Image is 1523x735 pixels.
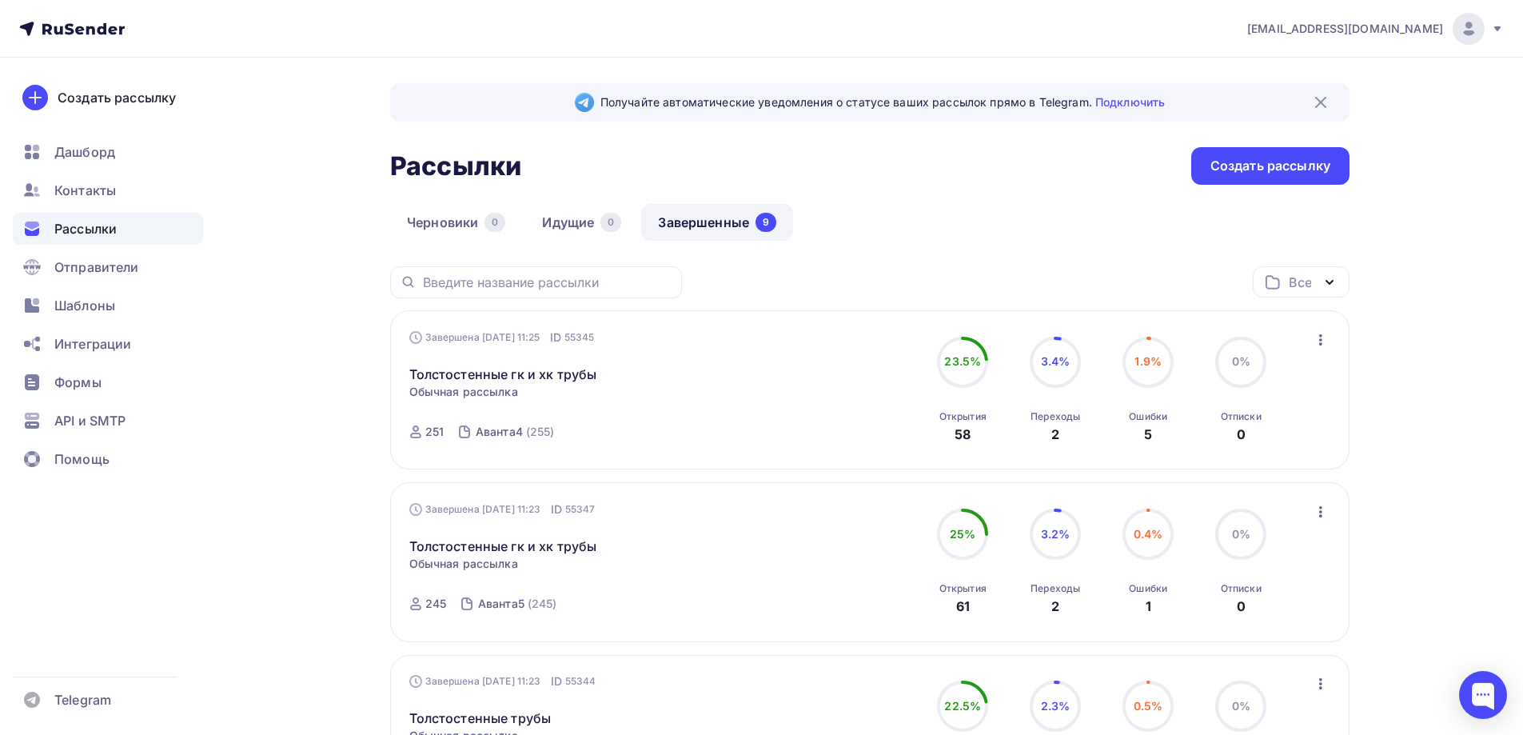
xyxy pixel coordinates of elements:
a: Дашборд [13,136,203,168]
div: Открытия [939,410,987,423]
a: Толстостенные гк и хк трубы [409,365,597,384]
div: (245) [528,596,557,612]
span: Отправители [54,258,139,277]
button: Все [1253,266,1350,298]
a: Завершенные9 [641,204,793,241]
div: Все [1289,273,1311,292]
a: Подключить [1095,95,1165,109]
div: Переходы [1031,410,1080,423]
div: Создать рассылку [58,88,176,107]
div: Создать рассылку [1210,157,1330,175]
div: 0 [484,213,505,232]
div: Ошибки [1129,410,1167,423]
a: Идущие0 [525,204,638,241]
div: 2 [1051,597,1059,616]
div: 5 [1144,425,1152,444]
div: Ошибки [1129,582,1167,595]
span: Рассылки [54,219,117,238]
span: Дашборд [54,142,115,162]
span: API и SMTP [54,411,126,430]
div: 251 [425,424,444,440]
div: Отписки [1221,410,1262,423]
a: Рассылки [13,213,203,245]
span: 0% [1232,527,1250,541]
div: 2 [1051,425,1059,444]
a: Контакты [13,174,203,206]
div: Открытия [939,582,987,595]
span: Интеграции [54,334,131,354]
span: 25% [950,527,975,541]
h2: Рассылки [390,150,521,182]
a: Черновики0 [390,204,522,241]
div: Завершена [DATE] 11:23 [409,501,596,517]
div: Завершена [DATE] 11:23 [409,673,596,689]
div: Переходы [1031,582,1080,595]
span: Шаблоны [54,296,115,315]
div: Аванта4 [476,424,523,440]
span: Получайте автоматические уведомления о статусе ваших рассылок прямо в Telegram. [600,94,1165,110]
span: 1.9% [1134,354,1162,368]
div: 0 [1237,597,1246,616]
span: ID [551,501,562,517]
div: 58 [955,425,971,444]
div: 1 [1146,597,1151,616]
span: 3.4% [1041,354,1070,368]
span: 0.5% [1134,699,1163,713]
a: Шаблоны [13,290,203,322]
span: Формы [54,373,102,392]
span: 0.4% [1134,527,1163,541]
span: Контакты [54,181,116,200]
span: 55345 [564,330,595,346]
div: 0 [1237,425,1246,444]
span: 0% [1232,354,1250,368]
span: ID [551,673,562,689]
div: Отписки [1221,582,1262,595]
span: 23.5% [944,354,981,368]
div: (255) [526,424,555,440]
span: 55347 [565,501,596,517]
span: Помощь [54,449,110,469]
span: 3.2% [1041,527,1070,541]
span: 55344 [565,673,596,689]
div: 61 [956,597,970,616]
a: Отправители [13,251,203,283]
div: 9 [756,213,776,232]
div: Аванта5 [478,596,524,612]
span: 2.3% [1041,699,1070,713]
div: 0 [600,213,621,232]
span: [EMAIL_ADDRESS][DOMAIN_NAME] [1247,21,1443,37]
img: Telegram [575,93,594,112]
a: Толстостенные трубы [409,709,552,728]
div: 245 [425,596,446,612]
a: Аванта4 (255) [474,419,556,445]
div: Завершена [DATE] 11:25 [409,330,595,346]
span: 22.5% [944,699,981,713]
span: 0% [1232,699,1250,713]
input: Введите название рассылки [423,274,672,291]
span: Telegram [54,690,111,709]
span: Обычная рассылка [409,556,518,572]
span: Обычная рассылка [409,384,518,400]
span: ID [550,330,561,346]
a: Формы [13,366,203,398]
a: Аванта5 (245) [476,591,559,617]
a: [EMAIL_ADDRESS][DOMAIN_NAME] [1247,13,1504,45]
a: Толстостенные гк и хк трубы [409,537,597,556]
